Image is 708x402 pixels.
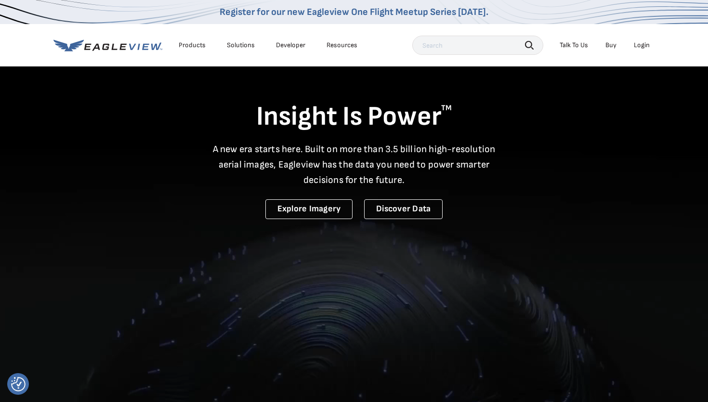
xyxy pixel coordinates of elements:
[327,41,357,50] div: Resources
[53,100,655,134] h1: Insight Is Power
[11,377,26,391] img: Revisit consent button
[560,41,588,50] div: Talk To Us
[276,41,305,50] a: Developer
[265,199,353,219] a: Explore Imagery
[364,199,443,219] a: Discover Data
[634,41,650,50] div: Login
[605,41,616,50] a: Buy
[207,142,501,188] p: A new era starts here. Built on more than 3.5 billion high-resolution aerial images, Eagleview ha...
[227,41,255,50] div: Solutions
[11,377,26,391] button: Consent Preferences
[179,41,206,50] div: Products
[220,6,488,18] a: Register for our new Eagleview One Flight Meetup Series [DATE].
[412,36,543,55] input: Search
[441,104,452,113] sup: TM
